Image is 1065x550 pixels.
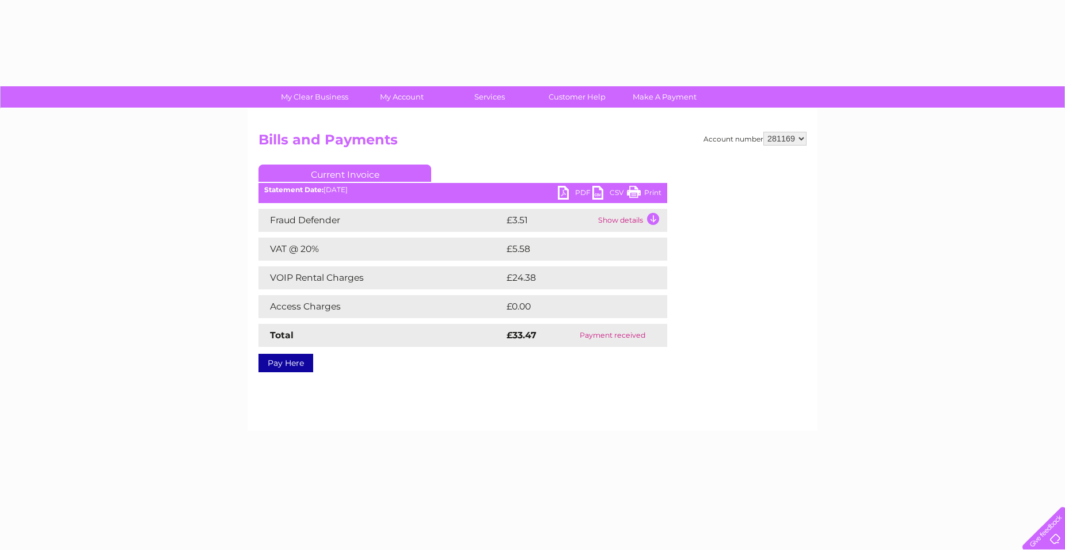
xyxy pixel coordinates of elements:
[258,132,807,154] h2: Bills and Payments
[355,86,450,108] a: My Account
[504,209,595,232] td: £3.51
[264,185,324,194] b: Statement Date:
[504,266,644,289] td: £24.38
[595,209,667,232] td: Show details
[442,86,537,108] a: Services
[258,186,667,194] div: [DATE]
[258,266,504,289] td: VOIP Rental Charges
[592,186,627,203] a: CSV
[258,354,313,372] a: Pay Here
[504,238,640,261] td: £5.58
[267,86,362,108] a: My Clear Business
[558,186,592,203] a: PDF
[258,209,504,232] td: Fraud Defender
[627,186,661,203] a: Print
[507,330,537,341] strong: £33.47
[703,132,807,146] div: Account number
[530,86,625,108] a: Customer Help
[258,165,431,182] a: Current Invoice
[558,324,667,347] td: Payment received
[258,238,504,261] td: VAT @ 20%
[258,295,504,318] td: Access Charges
[617,86,712,108] a: Make A Payment
[504,295,641,318] td: £0.00
[270,330,294,341] strong: Total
